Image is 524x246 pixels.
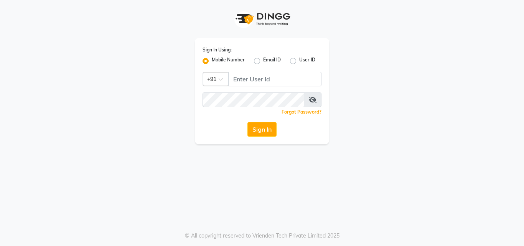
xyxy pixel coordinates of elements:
img: logo1.svg [231,8,293,30]
label: Mobile Number [212,56,245,66]
input: Username [228,72,321,86]
button: Sign In [247,122,277,137]
input: Username [203,92,304,107]
label: User ID [299,56,315,66]
a: Forgot Password? [282,109,321,115]
label: Email ID [263,56,281,66]
label: Sign In Using: [203,46,232,53]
